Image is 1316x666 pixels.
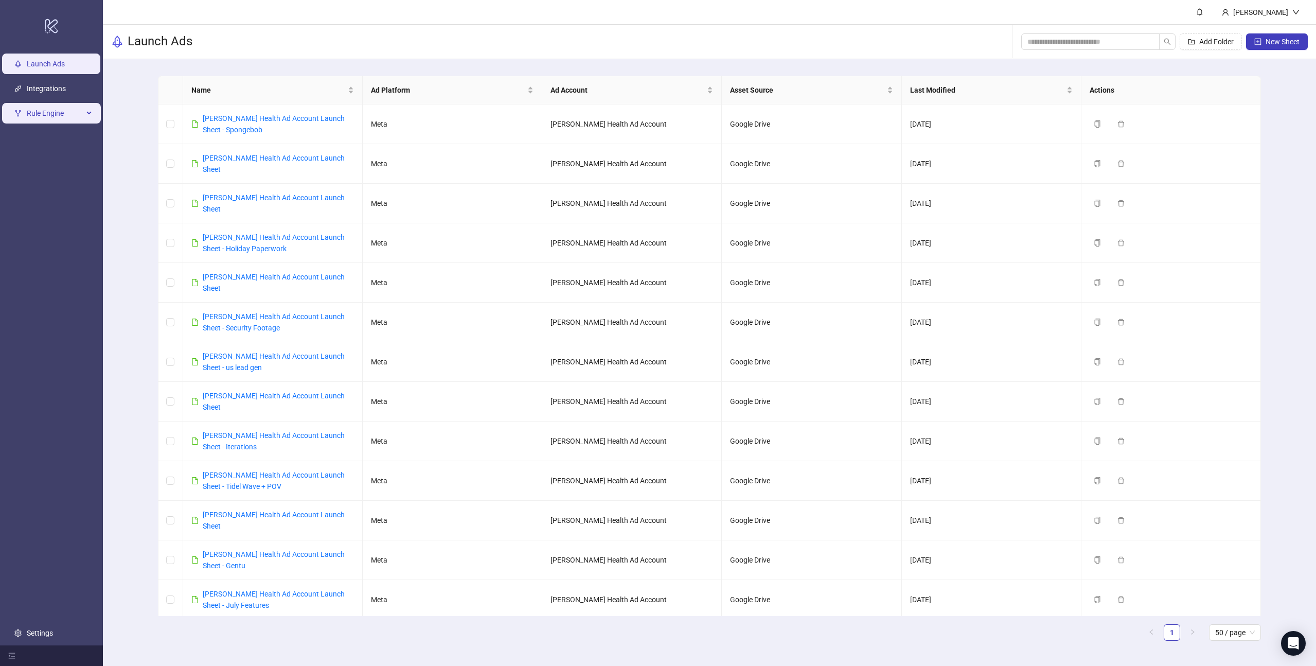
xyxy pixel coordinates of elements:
[27,103,83,124] span: Rule Engine
[191,437,199,445] span: file
[1117,279,1125,286] span: delete
[902,422,1081,461] td: [DATE]
[191,239,199,247] span: file
[1094,596,1101,603] span: copy
[1117,319,1125,326] span: delete
[1094,517,1101,524] span: copy
[1117,120,1125,128] span: delete
[910,84,1064,96] span: Last Modified
[363,461,542,501] td: Meta
[191,120,199,128] span: file
[1246,33,1308,50] button: New Sheet
[722,382,901,422] td: Google Drive
[722,263,901,303] td: Google Drive
[191,200,199,207] span: file
[363,422,542,461] td: Meta
[203,511,345,530] a: [PERSON_NAME] Health Ad Account Launch Sheet
[191,84,346,96] span: Name
[191,556,199,564] span: file
[722,501,901,540] td: Google Drive
[722,144,901,184] td: Google Drive
[542,303,722,342] td: [PERSON_NAME] Health Ad Account
[363,342,542,382] td: Meta
[371,84,525,96] span: Ad Platform
[1292,9,1300,16] span: down
[1094,477,1101,484] span: copy
[730,84,884,96] span: Asset Source
[1117,358,1125,365] span: delete
[203,392,345,411] a: [PERSON_NAME] Health Ad Account Launch Sheet
[722,580,901,620] td: Google Drive
[1164,38,1171,45] span: search
[1188,38,1195,45] span: folder-add
[542,144,722,184] td: [PERSON_NAME] Health Ad Account
[1094,120,1101,128] span: copy
[27,84,66,93] a: Integrations
[203,590,345,609] a: [PERSON_NAME] Health Ad Account Launch Sheet - July Features
[363,382,542,422] td: Meta
[722,461,901,501] td: Google Drive
[722,184,901,223] td: Google Drive
[183,76,363,104] th: Name
[1081,76,1261,104] th: Actions
[902,382,1081,422] td: [DATE]
[902,342,1081,382] td: [DATE]
[542,342,722,382] td: [PERSON_NAME] Health Ad Account
[203,550,345,570] a: [PERSON_NAME] Health Ad Account Launch Sheet - Gentu
[542,76,722,104] th: Ad Account
[203,471,345,490] a: [PERSON_NAME] Health Ad Account Launch Sheet - Tidel Wave + POV
[1209,624,1261,641] div: Page Size
[1117,477,1125,484] span: delete
[1094,239,1101,247] span: copy
[203,194,345,213] a: [PERSON_NAME] Health Ad Account Launch Sheet
[722,303,901,342] td: Google Drive
[1222,9,1229,16] span: user
[1117,437,1125,445] span: delete
[1094,398,1101,405] span: copy
[1094,437,1101,445] span: copy
[542,501,722,540] td: [PERSON_NAME] Health Ad Account
[203,273,345,292] a: [PERSON_NAME] Health Ad Account Launch Sheet
[1117,239,1125,247] span: delete
[203,233,345,253] a: [PERSON_NAME] Health Ad Account Launch Sheet - Holiday Paperwork
[902,104,1081,144] td: [DATE]
[191,319,199,326] span: file
[191,517,199,524] span: file
[902,580,1081,620] td: [DATE]
[902,501,1081,540] td: [DATE]
[1094,358,1101,365] span: copy
[1189,629,1196,635] span: right
[1094,160,1101,167] span: copy
[722,540,901,580] td: Google Drive
[902,144,1081,184] td: [DATE]
[1117,517,1125,524] span: delete
[1215,625,1255,640] span: 50 / page
[203,352,345,372] a: [PERSON_NAME] Health Ad Account Launch Sheet - us lead gen
[203,114,345,134] a: [PERSON_NAME] Health Ad Account Launch Sheet - Spongebob
[1117,398,1125,405] span: delete
[1180,33,1242,50] button: Add Folder
[542,263,722,303] td: [PERSON_NAME] Health Ad Account
[722,223,901,263] td: Google Drive
[191,358,199,365] span: file
[542,422,722,461] td: [PERSON_NAME] Health Ad Account
[363,223,542,263] td: Meta
[363,76,542,104] th: Ad Platform
[27,629,53,637] a: Settings
[1094,279,1101,286] span: copy
[1117,160,1125,167] span: delete
[722,422,901,461] td: Google Drive
[363,580,542,620] td: Meta
[363,263,542,303] td: Meta
[1094,556,1101,564] span: copy
[363,184,542,223] td: Meta
[191,596,199,603] span: file
[902,76,1081,104] th: Last Modified
[128,33,192,50] h3: Launch Ads
[1229,7,1292,18] div: [PERSON_NAME]
[1199,38,1234,46] span: Add Folder
[542,104,722,144] td: [PERSON_NAME] Health Ad Account
[722,104,901,144] td: Google Drive
[1117,200,1125,207] span: delete
[191,160,199,167] span: file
